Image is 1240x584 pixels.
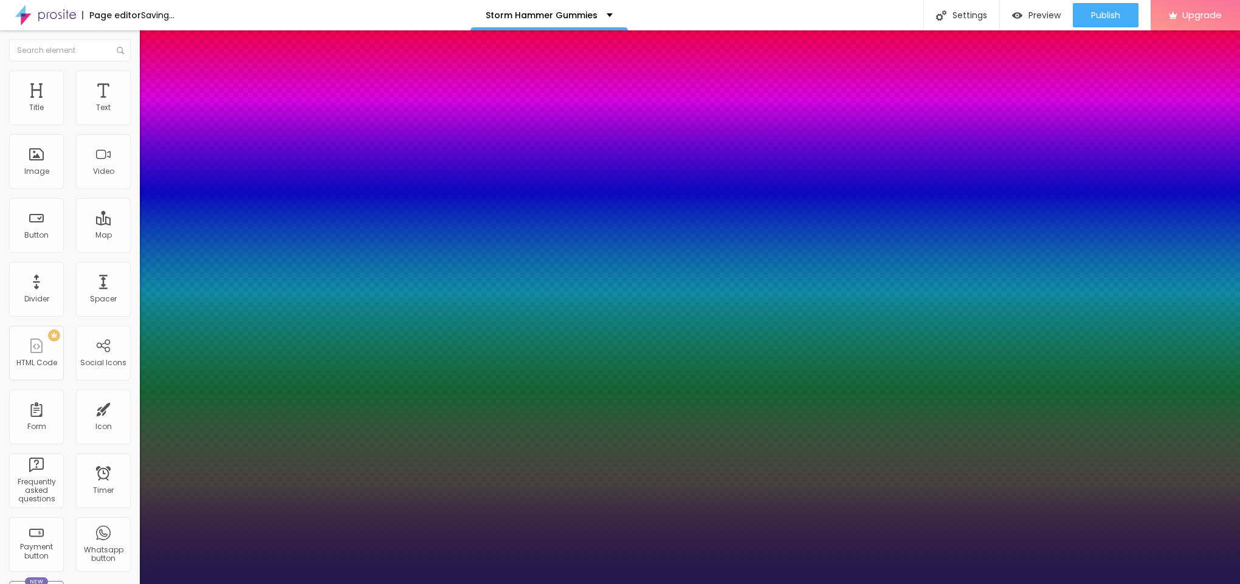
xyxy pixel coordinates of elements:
span: Preview [1028,10,1061,20]
div: Whatsapp button [79,546,127,563]
div: Frequently asked questions [12,478,60,504]
div: HTML Code [16,359,57,367]
img: Icone [936,10,946,21]
div: Divider [24,295,49,303]
div: Saving... [141,11,174,19]
div: Icon [95,422,112,431]
div: Payment button [12,543,60,560]
div: Spacer [90,295,117,303]
div: Title [29,103,44,112]
div: Page editor [82,11,141,19]
span: Upgrade [1182,10,1222,20]
div: Button [24,231,49,239]
img: Icone [117,47,124,54]
div: Social Icons [80,359,126,367]
p: Storm Hammer Gummies [486,11,598,19]
div: Form [27,422,46,431]
span: Publish [1091,10,1120,20]
div: Video [93,167,114,176]
div: Map [95,231,112,239]
input: Search element [9,40,131,61]
div: Timer [93,486,114,495]
div: Text [96,103,111,112]
img: view-1.svg [1012,10,1022,21]
button: Publish [1073,3,1138,27]
button: Preview [1000,3,1073,27]
div: Image [24,167,49,176]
